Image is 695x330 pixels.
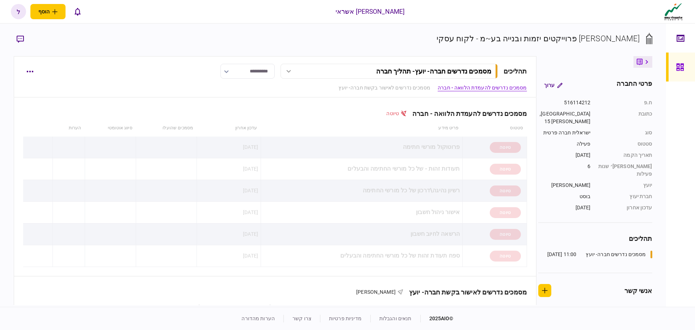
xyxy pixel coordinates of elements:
[437,33,640,45] div: [PERSON_NAME] פרוייקטים יזמות ובנייה בע~מ - לקוח עסקי
[243,187,258,194] div: [DATE]
[336,7,405,16] div: [PERSON_NAME] אשראי
[538,151,591,159] div: [DATE]
[538,234,652,243] div: תהליכים
[420,315,454,322] div: © 2025 AIO
[264,204,460,221] div: אישור ניהול חשבון
[243,230,258,238] div: [DATE]
[42,298,62,315] th: הערות
[486,298,527,315] th: סטטוס
[329,316,362,321] a: מדיניות פרטיות
[616,79,652,92] div: פרטי החברה
[298,298,338,315] th: עדכון אחרון
[598,193,652,200] div: חברת יעוץ
[490,142,521,153] div: טיוטה
[538,181,591,189] div: [PERSON_NAME]
[538,204,591,212] div: [DATE]
[504,66,527,76] div: תהליכים
[356,289,396,295] span: [PERSON_NAME]
[598,151,652,159] div: תאריך הקמה
[261,120,463,137] th: פריט מידע
[663,3,684,21] img: client company logo
[243,143,258,151] div: [DATE]
[598,110,652,125] div: כתובת
[463,120,527,137] th: סטטוס
[598,129,652,137] div: סוג
[403,288,527,296] div: מסמכים נדרשים לאישור בקשת חברה- יועץ
[490,207,521,218] div: טיוטה
[338,298,486,315] th: פריט מידע
[292,316,311,321] a: צרו קשר
[547,251,652,258] a: מסמכים נדרשים חברה- יועץ11:00 [DATE]
[386,110,407,117] div: טיוטה
[598,181,652,189] div: יועץ
[538,79,568,92] button: ערוך
[85,120,136,137] th: סיווג אוטומטי
[232,298,298,315] th: קבצים שנשלחו
[264,248,460,264] div: ספח תעודת זהות של כל מורשי החתימה והבעלים
[490,185,521,196] div: טיוטה
[624,286,652,296] div: אנשי קשר
[30,4,66,19] button: פתח תפריט להוספת לקוח
[379,316,412,321] a: תנאים והגבלות
[197,120,261,137] th: עדכון אחרון
[264,183,460,199] div: רשיון נהיגה\דרכון של כל מורשי החתימה
[136,120,197,137] th: מסמכים שהועלו
[598,140,652,148] div: סטטוס
[586,251,646,258] div: מסמכים נדרשים חברה- יועץ
[376,67,491,75] div: מסמכים נדרשים חברה- יועץ - תהליך חברה
[438,84,527,92] a: מסמכים נדרשים להעמדת הלוואה - חברה
[243,209,258,216] div: [DATE]
[538,110,591,125] div: [GEOGRAPHIC_DATA], 15 [PERSON_NAME]
[11,4,26,19] button: ל
[264,226,460,242] div: הרשאה לחיוב חשבון
[538,99,591,106] div: 516114212
[490,164,521,175] div: טיוטה
[547,251,577,258] div: 11:00 [DATE]
[264,161,460,177] div: תעודות זהות - של כל מורשי החתימה והבעלים
[490,251,521,262] div: טיוטה
[538,140,591,148] div: פעילה
[598,204,652,212] div: עדכון אחרון
[241,316,275,321] a: הערות מהדורה
[538,163,591,178] div: 6
[243,165,258,172] div: [DATE]
[490,229,521,240] div: טיוטה
[598,99,652,106] div: ח.פ
[94,298,232,315] th: מסמכים שהועלו
[70,4,85,19] button: פתח רשימת התראות
[338,84,430,92] a: מסמכים נדרשים לאישור בקשת חברה- יועץ
[53,120,85,137] th: הערות
[538,193,591,200] div: בוסט
[243,252,258,259] div: [DATE]
[281,64,498,79] button: מסמכים נדרשים חברה- יועץ- תהליך חברה
[62,298,94,315] th: סיווג אוטומטי
[264,139,460,155] div: פרוטוקול מורשי חתימה
[538,129,591,137] div: ישראלית חברה פרטית
[407,110,527,117] div: מסמכים נדרשים להעמדת הלוואה - חברה
[598,163,652,178] div: [PERSON_NAME]׳ שנות פעילות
